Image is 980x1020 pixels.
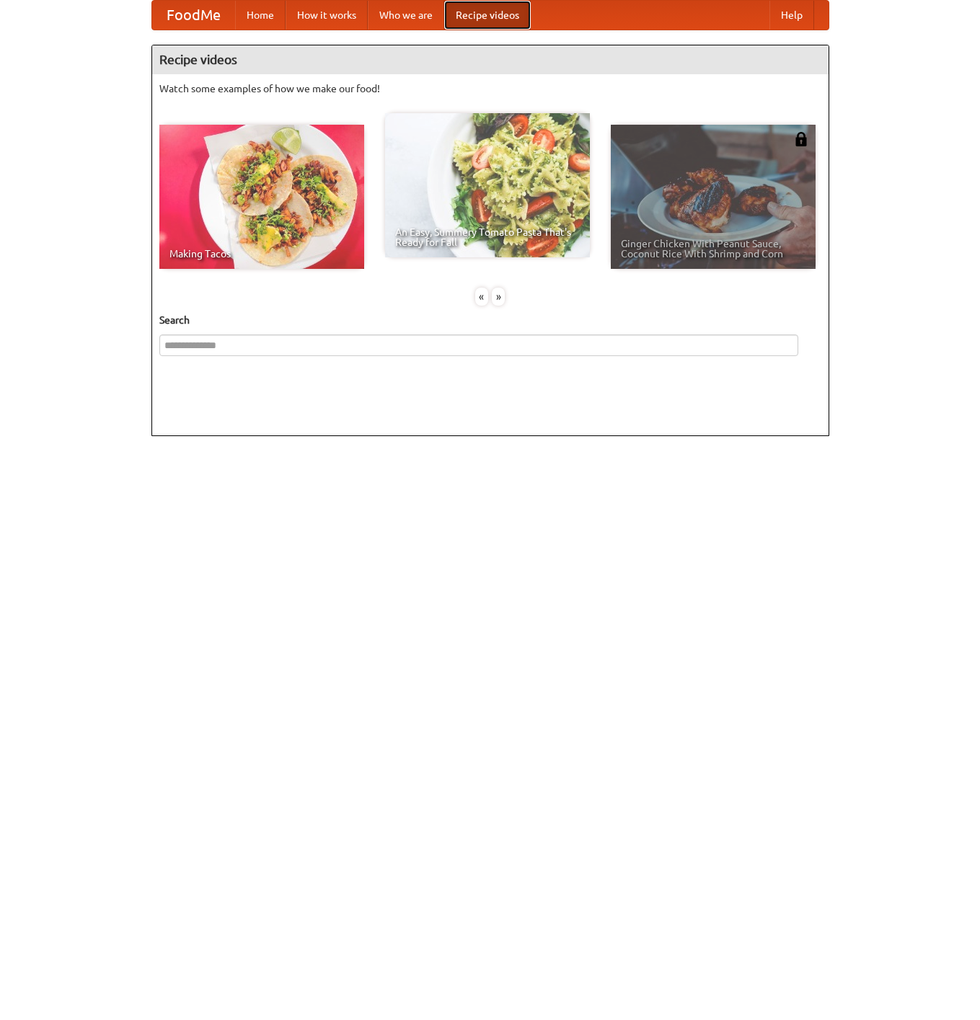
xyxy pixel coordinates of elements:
img: 483408.png [794,132,808,146]
a: FoodMe [152,1,235,30]
span: An Easy, Summery Tomato Pasta That's Ready for Fall [395,227,580,247]
a: Making Tacos [159,125,364,269]
h5: Search [159,313,821,327]
div: « [475,288,488,306]
a: How it works [286,1,368,30]
div: » [492,288,505,306]
span: Making Tacos [169,249,354,259]
h4: Recipe videos [152,45,829,74]
a: An Easy, Summery Tomato Pasta That's Ready for Fall [385,113,590,257]
a: Recipe videos [444,1,531,30]
p: Watch some examples of how we make our food! [159,81,821,96]
a: Home [235,1,286,30]
a: Who we are [368,1,444,30]
a: Help [769,1,814,30]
